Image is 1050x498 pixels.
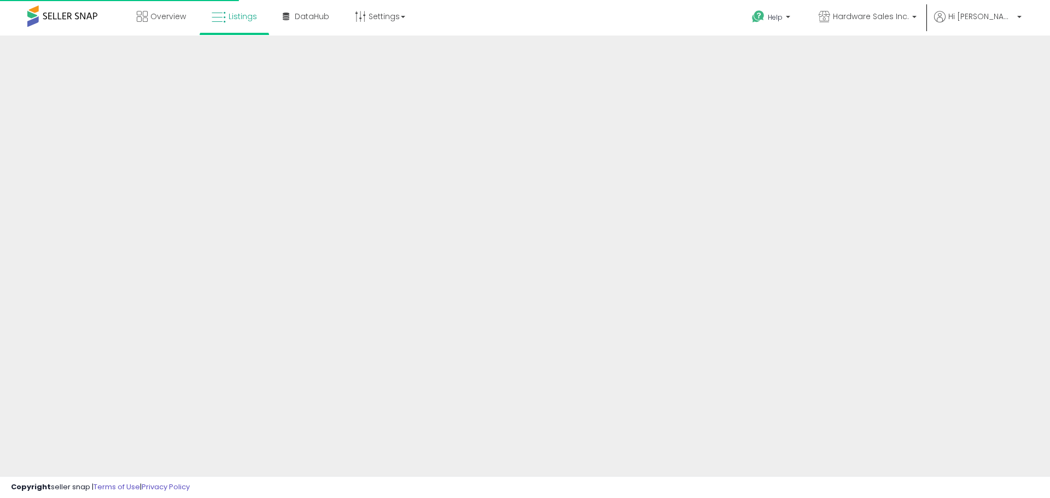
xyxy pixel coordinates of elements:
[948,11,1014,22] span: Hi [PERSON_NAME]
[94,482,140,492] a: Terms of Use
[833,11,909,22] span: Hardware Sales Inc.
[150,11,186,22] span: Overview
[751,10,765,24] i: Get Help
[743,2,801,36] a: Help
[934,11,1022,36] a: Hi [PERSON_NAME]
[11,482,51,492] strong: Copyright
[295,11,329,22] span: DataHub
[768,13,783,22] span: Help
[229,11,257,22] span: Listings
[11,482,190,493] div: seller snap | |
[142,482,190,492] a: Privacy Policy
